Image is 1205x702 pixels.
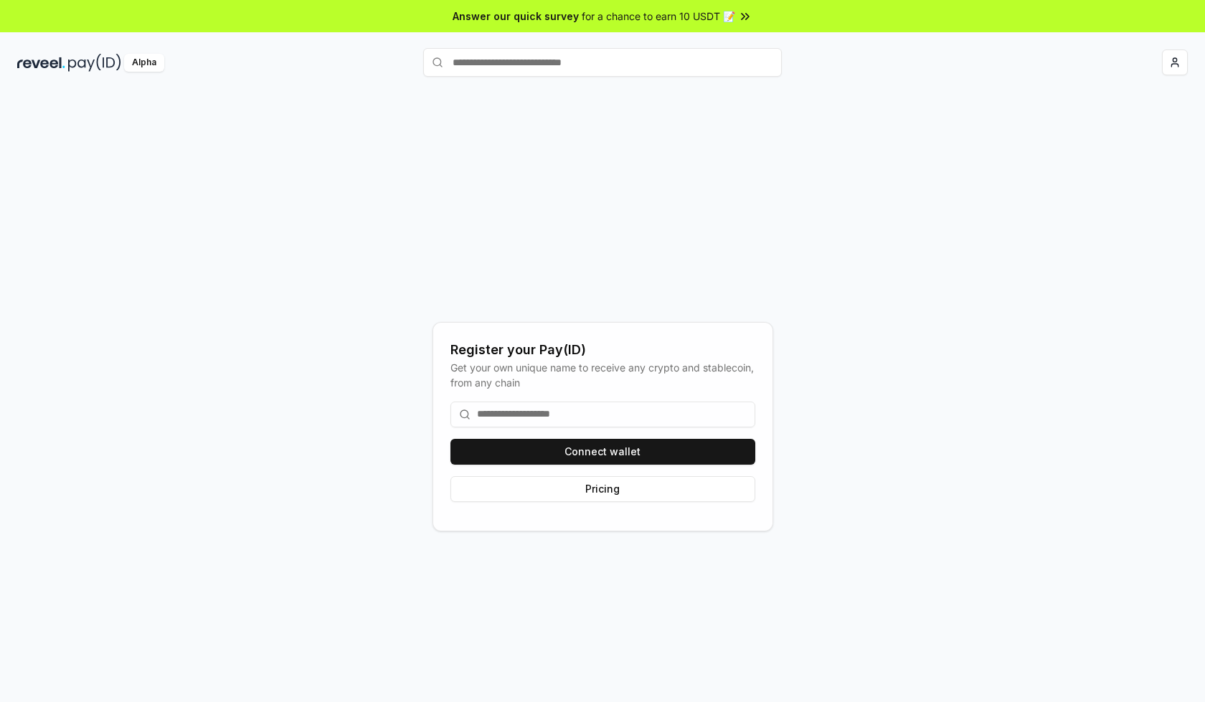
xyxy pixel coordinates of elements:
[582,9,735,24] span: for a chance to earn 10 USDT 📝
[450,340,755,360] div: Register your Pay(ID)
[450,439,755,465] button: Connect wallet
[17,54,65,72] img: reveel_dark
[124,54,164,72] div: Alpha
[68,54,121,72] img: pay_id
[453,9,579,24] span: Answer our quick survey
[450,476,755,502] button: Pricing
[450,360,755,390] div: Get your own unique name to receive any crypto and stablecoin, from any chain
